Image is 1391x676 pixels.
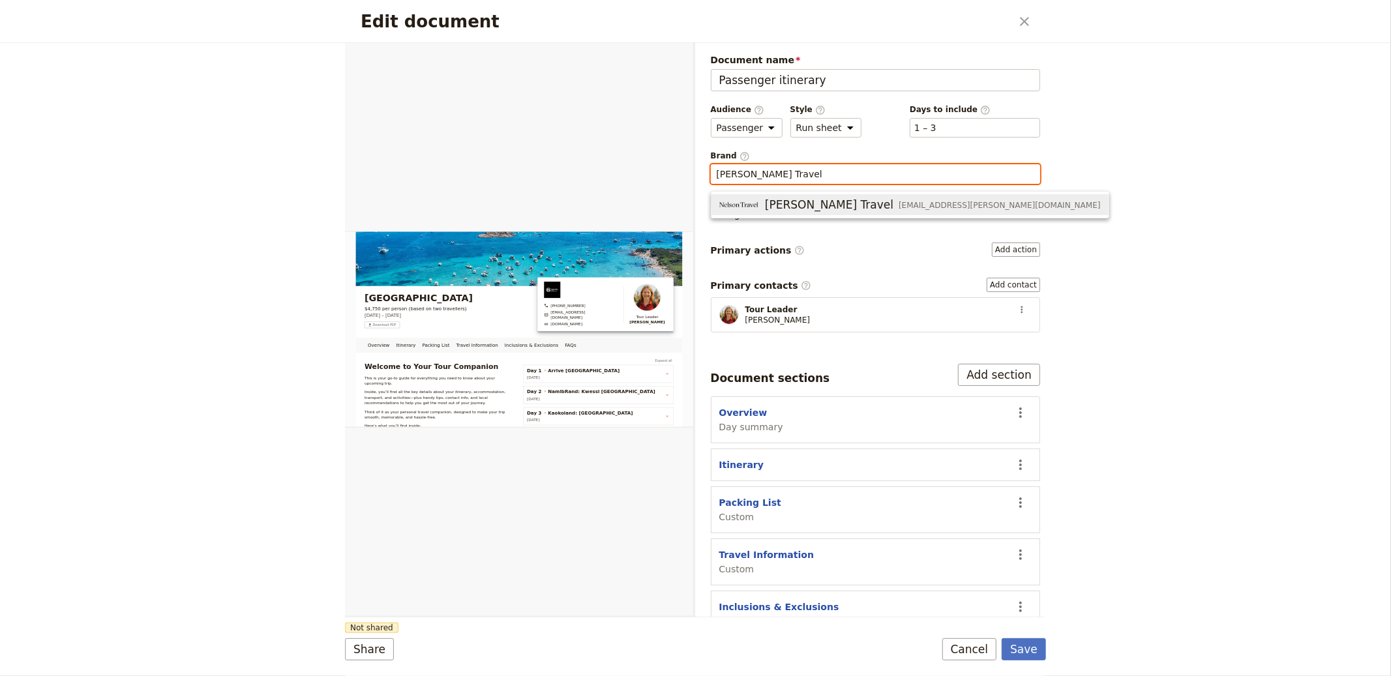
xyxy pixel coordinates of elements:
[801,280,811,291] span: ​
[361,12,1011,31] h2: Edit document
[1002,638,1046,660] button: Save
[790,118,861,138] select: Style​
[436,395,467,405] span: [DATE]
[815,105,826,114] span: ​
[1010,454,1032,476] button: Actions
[47,345,363,369] span: This is your go-to guide for everything you need to know about your upcoming trip.
[493,186,651,213] span: [EMAIL_ADDRESS][DOMAIN_NAME]
[910,104,1040,115] span: Days to include
[436,325,471,341] span: Day 1
[711,69,1041,91] input: Document name
[745,315,811,325] span: [PERSON_NAME]
[1012,300,1032,319] button: Actions
[47,460,183,471] span: Here’s what you’ll find inside:
[987,278,1040,292] button: Primary contacts​
[790,104,861,115] span: Style
[477,186,651,213] a: info@ibgtravel.eu
[711,370,830,386] div: Document sections
[345,623,398,633] span: Not shared
[682,198,767,211] span: Tour Leader
[942,638,997,660] button: Cancel
[477,120,516,159] img: IBG Travel logo
[47,426,387,450] span: Think of it as your personal travel companion, designed to make your trip smooth, memorable, and ...
[711,104,783,115] span: Audience
[765,197,893,213] span: [PERSON_NAME] Travel
[719,563,815,576] span: Custom
[47,254,115,291] a: Overview
[47,314,368,334] strong: Welcome to Your Tour Companion
[477,215,651,228] a: ibgtravel.eu
[719,458,764,471] button: Itinerary
[719,496,781,509] button: Packing List
[436,325,779,357] button: Day 1Arrive [GEOGRAPHIC_DATA][DATE]
[436,427,779,458] button: Day 3Kaokoland: [GEOGRAPHIC_DATA][DATE]
[115,254,177,291] a: Itinerary
[1010,402,1032,424] button: Actions
[719,406,768,419] button: Overview
[914,121,936,134] button: Days to include​Clear input
[740,151,750,160] span: ​
[1010,596,1032,618] button: Actions
[493,215,569,228] span: [DOMAIN_NAME]
[1010,544,1032,566] button: Actions
[794,245,805,256] span: ​
[740,302,788,317] button: Expand all
[711,279,811,292] span: Primary contacts
[745,304,811,315] span: Tour Leader
[47,177,307,193] p: $4,750 per person (based on two travellers)
[436,376,779,407] button: Day 2NamibRand: Kwessi [GEOGRAPHIC_DATA][DATE]
[711,194,1109,215] button: Profile[PERSON_NAME] Travel[EMAIL_ADDRESS][PERSON_NAME][DOMAIN_NAME]
[719,615,839,628] span: Custom
[717,168,1035,181] input: Brand​
[711,244,805,257] span: Primary actions
[719,600,839,613] button: Inclusions & Exclusions
[177,254,259,291] a: Packing List
[958,364,1040,386] button: Add section
[980,105,991,114] span: ​
[719,305,739,325] img: Profile
[487,325,659,341] span: Arrive [GEOGRAPHIC_DATA]
[719,420,783,434] span: Day summary
[711,151,1041,162] span: Brand
[992,242,1040,257] button: Primary actions​
[47,216,132,231] button: ​Download PDF
[436,427,471,443] span: Day 3
[682,210,767,223] span: [PERSON_NAME]
[719,510,781,523] span: Custom
[375,254,519,291] a: Inclusions & Exclusions
[754,105,764,114] span: ​
[719,548,815,561] button: Travel Information
[487,427,691,443] span: Kaokoland: [GEOGRAPHIC_DATA]
[519,254,562,291] a: FAQs
[47,192,134,208] span: [DATE] – [DATE]
[711,118,783,138] select: Audience​
[345,638,394,660] button: Share
[692,125,757,190] img: Profile
[719,202,758,208] img: Profile
[436,344,467,355] span: [DATE]
[899,200,1101,211] span: [EMAIL_ADDRESS][PERSON_NAME][DOMAIN_NAME]
[493,171,576,184] span: [PHONE_NUMBER]
[67,218,123,229] span: Download PDF
[1010,492,1032,514] button: Actions
[436,446,467,456] span: [DATE]
[487,376,744,392] span: NamibRand: Kwessi [GEOGRAPHIC_DATA]
[436,376,471,392] span: Day 2
[711,53,1041,66] span: Document name
[1013,10,1036,33] button: Close dialog
[477,171,651,184] a: +34 629 457 395
[259,254,375,291] a: Travel Information
[47,379,388,416] span: Inside, you’ll find all the key details about your itinerary, accommodation, transport, and activ...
